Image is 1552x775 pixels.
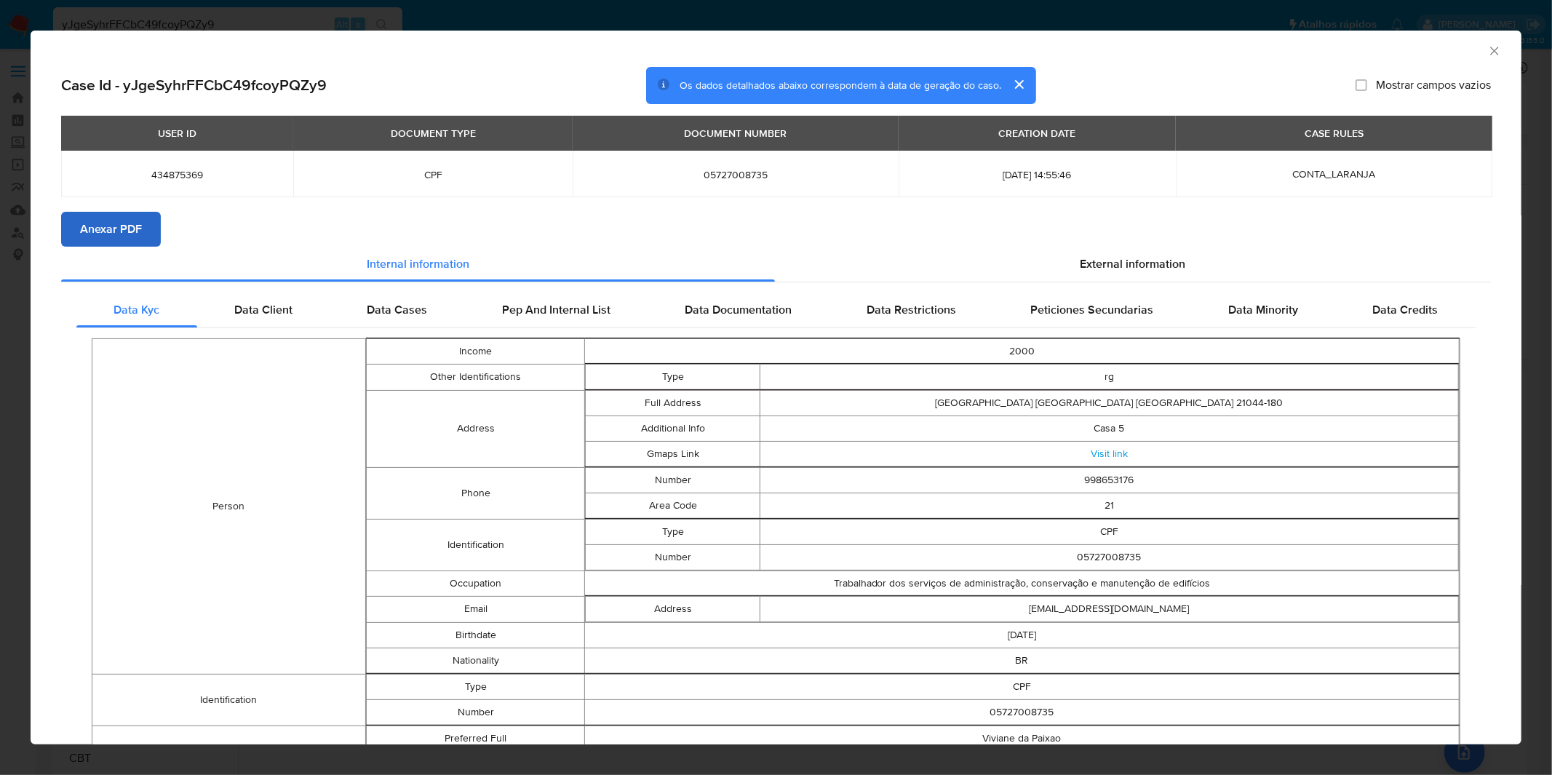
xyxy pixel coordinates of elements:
[916,168,1158,181] span: [DATE] 14:55:46
[61,212,161,247] button: Anexar PDF
[367,467,585,519] td: Phone
[585,622,1460,648] td: [DATE]
[367,519,585,571] td: Identification
[79,168,276,181] span: 434875369
[586,441,760,466] td: Gmaps Link
[149,121,205,146] div: USER ID
[1373,301,1438,318] span: Data Credits
[586,416,760,441] td: Additional Info
[760,596,1459,621] td: [EMAIL_ADDRESS][DOMAIN_NAME]
[676,121,796,146] div: DOCUMENT NUMBER
[760,364,1459,389] td: rg
[1091,446,1128,461] a: Visit link
[1293,167,1376,181] span: CONTA_LARANJA
[685,301,792,318] span: Data Documentation
[586,519,760,544] td: Type
[867,301,956,318] span: Data Restrictions
[92,674,366,726] td: Identification
[586,467,760,493] td: Number
[760,416,1459,441] td: Casa 5
[234,301,293,318] span: Data Client
[1356,79,1367,91] input: Mostrar campos vazios
[586,596,760,621] td: Address
[367,255,469,272] span: Internal information
[382,121,485,146] div: DOCUMENT TYPE
[367,648,585,673] td: Nationality
[1031,301,1154,318] span: Peticiones Secundarias
[1001,67,1036,102] button: cerrar
[367,390,585,467] td: Address
[502,301,610,318] span: Pep And Internal List
[1228,301,1298,318] span: Data Minority
[1376,78,1491,92] span: Mostrar campos vazios
[760,519,1459,544] td: CPF
[990,121,1085,146] div: CREATION DATE
[367,364,585,390] td: Other Identifications
[585,674,1460,699] td: CPF
[367,699,585,725] td: Number
[31,31,1521,744] div: closure-recommendation-modal
[367,301,427,318] span: Data Cases
[80,213,142,245] span: Anexar PDF
[367,726,585,751] td: Preferred Full
[680,78,1001,92] span: Os dados detalhados abaixo correspondem à data de geração do caso.
[367,674,585,699] td: Type
[1296,121,1372,146] div: CASE RULES
[367,622,585,648] td: Birthdate
[760,390,1459,416] td: [GEOGRAPHIC_DATA] [GEOGRAPHIC_DATA] [GEOGRAPHIC_DATA] 21044-180
[76,293,1476,327] div: Detailed internal info
[586,390,760,416] td: Full Address
[114,301,159,318] span: Data Kyc
[760,467,1459,493] td: 998653176
[585,699,1460,725] td: 05727008735
[760,493,1459,518] td: 21
[586,493,760,518] td: Area Code
[586,364,760,389] td: Type
[760,544,1459,570] td: 05727008735
[585,726,1460,751] td: Viviane da Paixao
[311,168,555,181] span: CPF
[585,648,1460,673] td: BR
[590,168,881,181] span: 05727008735
[585,571,1460,596] td: Trabalhador dos serviços de administração, conservação e manutenção de edifícios
[1080,255,1185,272] span: External information
[586,544,760,570] td: Number
[61,76,327,95] h2: Case Id - yJgeSyhrFFCbC49fcoyPQZy9
[585,338,1460,364] td: 2000
[367,571,585,596] td: Occupation
[92,338,366,674] td: Person
[367,338,585,364] td: Income
[367,596,585,622] td: Email
[1487,44,1500,57] button: Fechar a janela
[61,247,1491,282] div: Detailed info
